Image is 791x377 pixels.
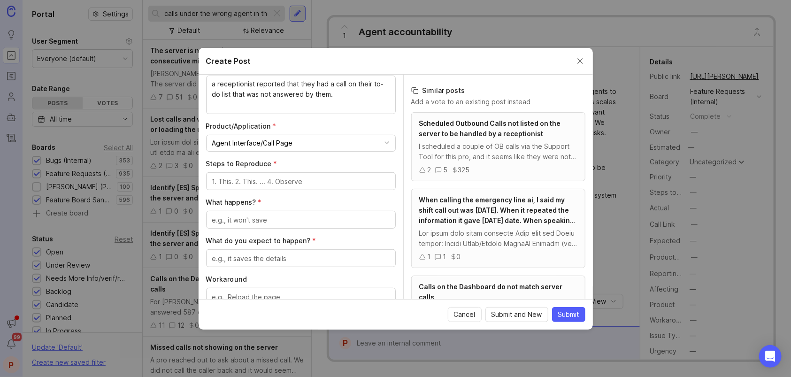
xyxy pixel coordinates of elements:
span: Steps to Reproduce (required) [206,160,277,168]
a: Calls on the Dashboard do not match server calls [411,276,585,345]
h2: Create Post [206,55,251,67]
span: Calls on the Dashboard do not match server calls [419,283,563,301]
button: Submit [552,307,585,322]
label: Workaround [206,275,396,284]
div: Open Intercom Messenger [759,345,782,368]
span: Cancel [454,310,476,319]
span: What happens? (required) [206,198,262,206]
div: 325 [458,165,470,175]
span: When calling the emergency line ai, I said my shift call out was [DATE]. When it repeated the inf... [419,196,576,266]
h3: Similar posts [411,86,585,95]
button: Close create post modal [575,56,585,66]
div: 2 [428,165,431,175]
textarea: a receptionist reported that they had a call on their to-do list that was not answered by them. [212,79,390,110]
p: Add a vote to an existing post instead [411,97,585,107]
div: 5 [444,165,448,175]
div: I scheduled a couple of OB calls via the Support Tool for this pro, and it seems like they were n... [419,141,577,162]
span: Scheduled Outbound Calls not listed on the server to be handled by a receptionist [419,119,561,138]
button: Cancel [448,307,482,322]
div: 1 [443,252,446,262]
div: 0 [457,252,461,262]
span: Product/Application (required) [206,122,276,130]
span: Submit and New [491,310,542,319]
div: 1 [428,252,431,262]
span: What do you expect to happen? (required) [206,237,316,245]
div: Agent Interface/Call Page [212,138,293,148]
div: Lor ipsum dolo sitam consecte Adip elit sed Doeiu tempor: Incidi Utlab/Etdolo MagnaAl Enimadm (ve... [419,228,577,249]
a: When calling the emergency line ai, I said my shift call out was [DATE]. When it repeated the inf... [411,189,585,268]
a: Scheduled Outbound Calls not listed on the server to be handled by a receptionistI scheduled a co... [411,112,585,181]
button: Submit and New [485,307,548,322]
span: Submit [558,310,579,319]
